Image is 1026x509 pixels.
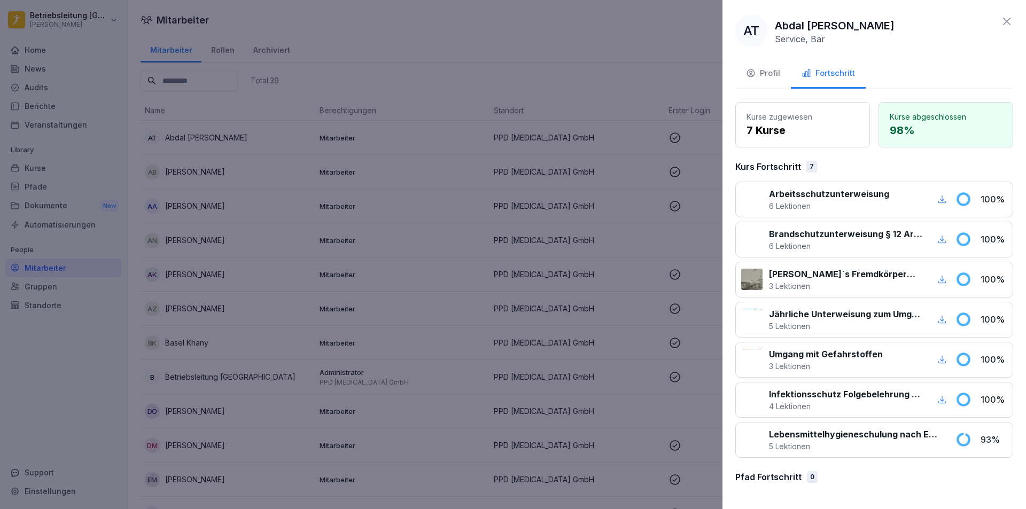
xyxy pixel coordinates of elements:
[981,353,1007,366] p: 100 %
[769,348,883,361] p: Umgang mit Gefahrstoffen
[747,111,859,122] p: Kurse zugewiesen
[806,161,817,173] div: 7
[769,228,922,240] p: Brandschutzunterweisung § 12 ArbSchG
[890,122,1002,138] p: 98 %
[735,160,801,173] p: Kurs Fortschritt
[746,67,780,80] div: Profil
[769,187,889,200] p: Arbeitsschutzunterweisung
[775,34,825,44] p: Service, Bar
[807,471,818,483] div: 0
[981,273,1007,286] p: 100 %
[981,433,1007,446] p: 93 %
[769,401,922,412] p: 4 Lektionen
[775,18,895,34] p: Abdal [PERSON_NAME]
[769,280,922,292] p: 3 Lektionen
[769,200,889,212] p: 6 Lektionen
[735,471,802,483] p: Pfad Fortschritt
[769,320,922,332] p: 5 Lektionen
[802,67,855,80] div: Fortschritt
[791,60,866,89] button: Fortschritt
[735,15,767,47] div: AT
[981,393,1007,406] p: 100 %
[769,388,922,401] p: Infektionsschutz Folgebelehrung (nach §43 IfSG)
[769,308,922,320] p: Jährliche Unterweisung zum Umgang mit Schankanlagen
[747,122,859,138] p: 7 Kurse
[769,428,943,441] p: Lebensmittelhygieneschulung nach EU-Verordnung (EG) Nr. 852 / 2004
[769,361,883,372] p: 3 Lektionen
[735,60,791,89] button: Profil
[769,441,943,452] p: 5 Lektionen
[981,313,1007,326] p: 100 %
[981,193,1007,206] p: 100 %
[981,233,1007,246] p: 100 %
[769,240,922,252] p: 6 Lektionen
[769,268,922,280] p: [PERSON_NAME]`s Fremdkörpermanagement
[890,111,1002,122] p: Kurse abgeschlossen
